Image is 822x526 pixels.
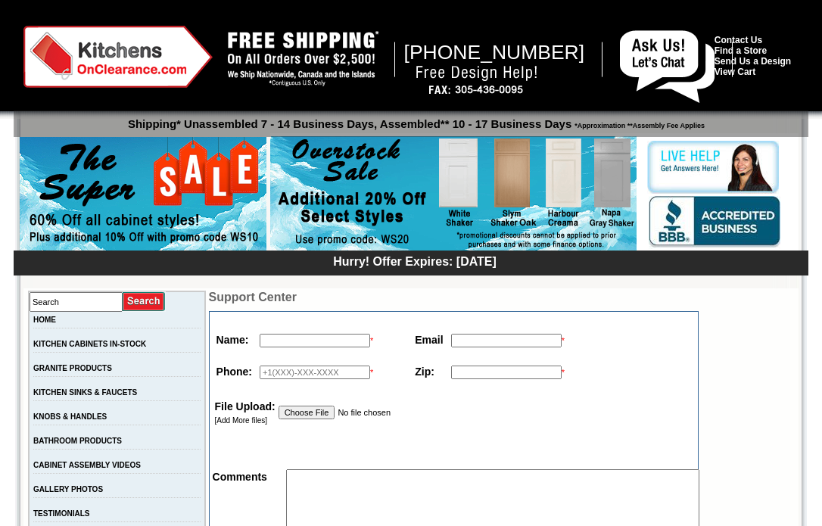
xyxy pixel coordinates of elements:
span: [PHONE_NUMBER] [404,41,585,64]
img: Kitchens on Clearance Logo [23,26,213,88]
a: KITCHEN SINKS & FAUCETS [33,388,137,397]
a: HOME [33,316,56,324]
input: +1(XXX)-XXX-XXXX [260,366,370,379]
p: Shipping* Unassembled 7 - 14 Business Days, Assembled** 10 - 17 Business Days [21,110,808,130]
div: Hurry! Offer Expires: [DATE] [21,253,808,269]
a: Find a Store [715,45,767,56]
input: Submit [123,291,166,312]
strong: Email [415,334,443,346]
strong: Name: [216,334,249,346]
a: GALLERY PHOTOS [33,485,103,493]
a: View Cart [715,67,755,77]
span: *Approximation **Assembly Fee Applies [571,118,705,129]
strong: File Upload: [215,400,276,412]
strong: Comments [213,471,267,483]
a: BATHROOM PRODUCTS [33,437,122,445]
a: [Add More files] [215,416,267,425]
strong: Zip: [415,366,434,378]
td: Support Center [209,291,699,304]
a: CABINET ASSEMBLY VIDEOS [33,461,141,469]
a: KITCHEN CABINETS IN-STOCK [33,340,146,348]
a: TESTIMONIALS [33,509,89,518]
a: Send Us a Design [715,56,791,67]
strong: Phone: [216,366,252,378]
a: Contact Us [715,35,762,45]
a: GRANITE PRODUCTS [33,364,112,372]
a: KNOBS & HANDLES [33,412,107,421]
